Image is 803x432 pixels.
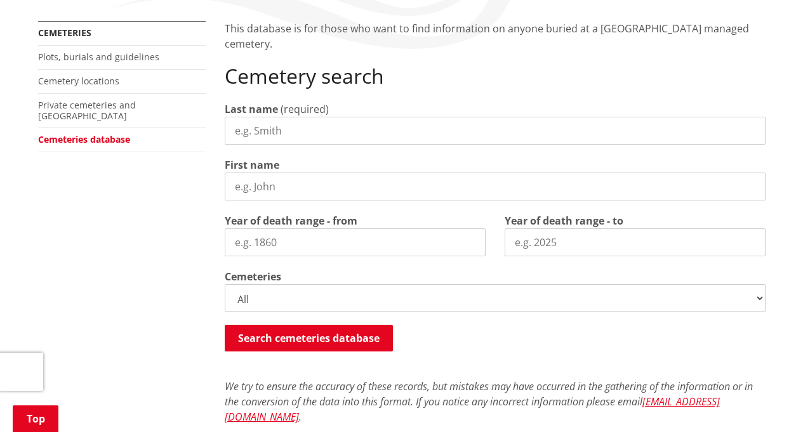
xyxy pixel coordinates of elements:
input: e.g. 2025 [505,228,766,256]
input: e.g. John [225,173,766,200]
a: Plots, burials and guidelines [38,51,159,63]
label: Cemeteries [225,269,281,284]
label: First name [225,157,279,173]
label: Last name [225,101,278,117]
input: e.g. 1860 [225,228,486,256]
label: Year of death range - from [225,213,357,228]
a: Cemetery locations [38,75,119,87]
span: (required) [281,102,329,116]
a: Top [13,405,58,432]
button: Search cemeteries database [225,325,393,351]
label: Year of death range - to [505,213,623,228]
a: Cemeteries database [38,133,130,145]
h2: Cemetery search [225,64,766,88]
em: We try to ensure the accuracy of these records, but mistakes may have occurred in the gathering o... [225,379,753,424]
input: e.g. Smith [225,117,766,145]
a: Private cemeteries and [GEOGRAPHIC_DATA] [38,99,136,122]
a: [EMAIL_ADDRESS][DOMAIN_NAME] [225,395,720,424]
a: Cemeteries [38,27,91,39]
p: This database is for those who want to find information on anyone buried at a [GEOGRAPHIC_DATA] m... [225,21,766,51]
